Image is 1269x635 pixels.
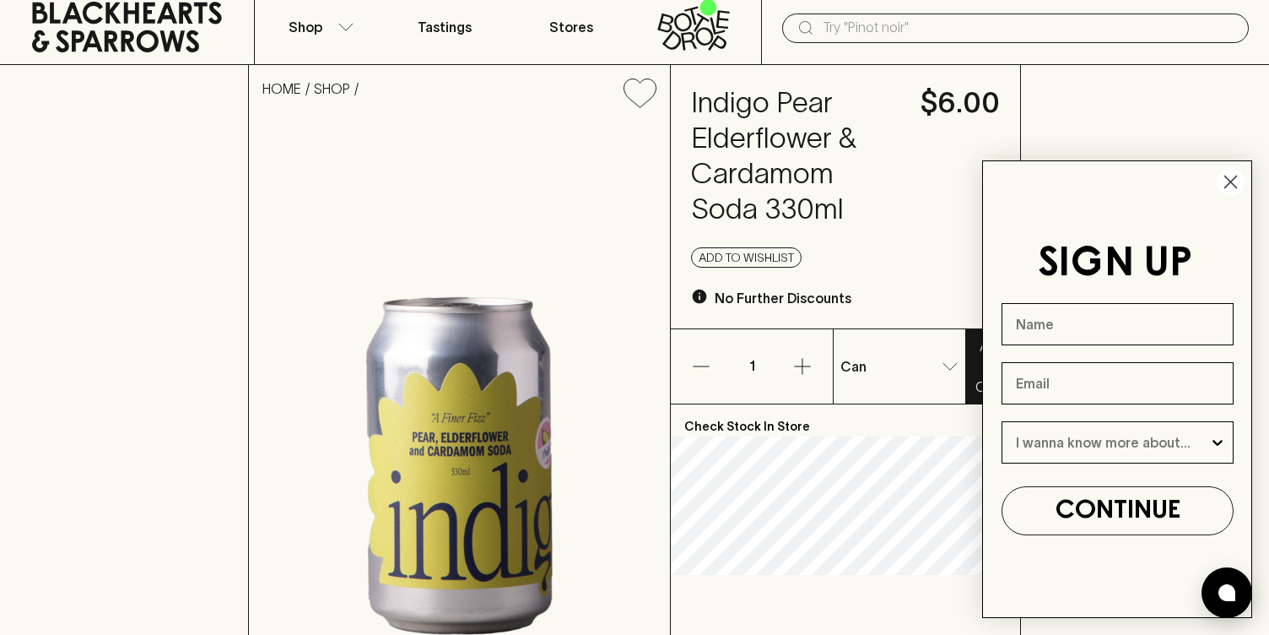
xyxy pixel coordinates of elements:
h4: $6.00 [921,85,1000,121]
p: Can [840,356,867,377]
button: Close dialog [1216,167,1245,197]
div: Can [834,350,965,383]
button: Add to wishlist [691,247,802,268]
p: Shop [289,17,322,37]
div: FLYOUT Form [965,144,1269,635]
p: Stores [549,17,593,37]
a: SHOP [314,81,350,96]
img: bubble-icon [1218,584,1235,601]
button: Add to wishlist [617,72,663,115]
span: SIGN UP [1038,245,1192,284]
p: 1 [732,329,772,404]
h4: Indigo Pear Elderflower & Cardamom Soda 330ml [691,85,900,227]
p: No Further Discounts [715,288,851,308]
button: CONTINUE [1002,486,1234,535]
p: Check Stock In Store [671,404,1020,437]
p: Tastings [418,17,472,37]
input: Name [1002,303,1234,345]
input: Email [1002,362,1234,404]
input: Try "Pinot noir" [823,14,1235,41]
button: Show Options [1209,422,1226,463]
input: I wanna know more about... [1016,422,1209,463]
a: HOME [262,81,301,96]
